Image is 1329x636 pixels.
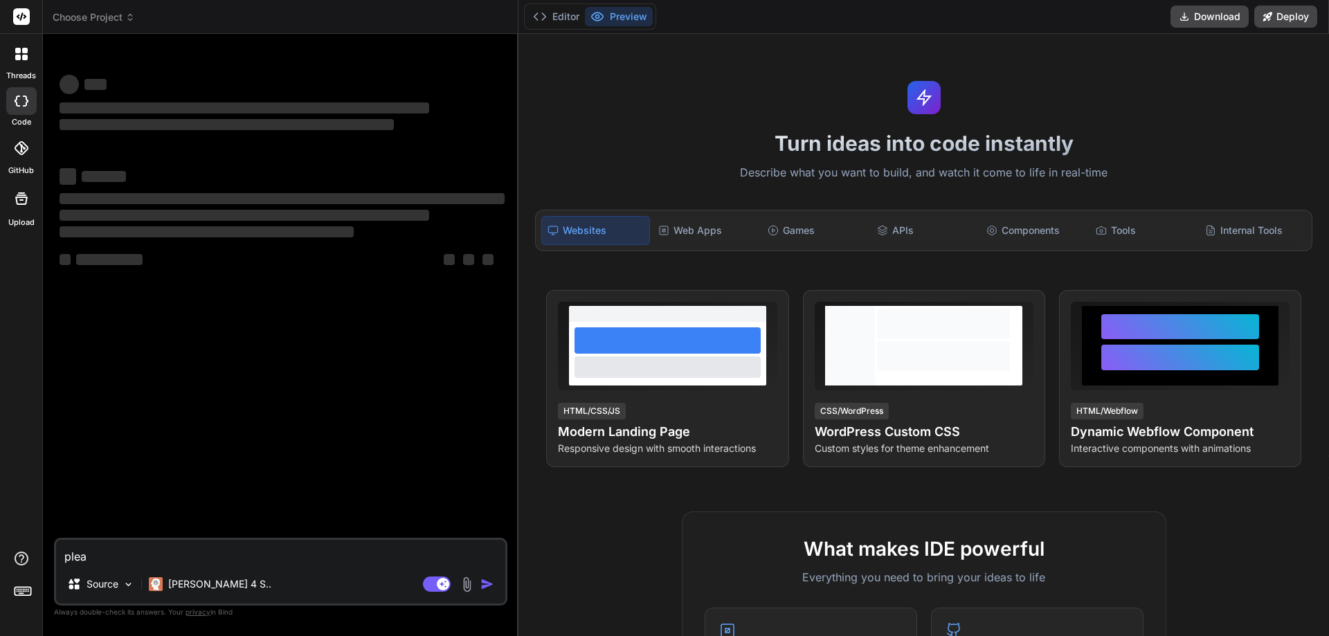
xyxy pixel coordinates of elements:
p: Describe what you want to build, and watch it come to life in real-time [527,164,1321,182]
button: Download [1170,6,1249,28]
label: code [12,116,31,128]
label: threads [6,70,36,82]
h4: WordPress Custom CSS [815,422,1033,442]
div: Web Apps [653,216,759,245]
h4: Modern Landing Page [558,422,777,442]
img: attachment [459,576,475,592]
span: ‌ [60,226,354,237]
span: privacy [186,608,210,616]
span: ‌ [482,254,494,265]
button: Editor [527,7,585,26]
div: Tools [1090,216,1197,245]
div: HTML/Webflow [1071,403,1143,419]
p: Custom styles for theme enhancement [815,442,1033,455]
div: CSS/WordPress [815,403,889,419]
button: Preview [585,7,653,26]
img: Pick Models [123,579,134,590]
img: icon [480,577,494,591]
div: HTML/CSS/JS [558,403,626,419]
span: ‌ [60,193,505,204]
h2: What makes IDE powerful [705,534,1143,563]
span: Choose Project [53,10,135,24]
p: Always double-check its answers. Your in Bind [54,606,507,619]
span: ‌ [444,254,455,265]
h1: Turn ideas into code instantly [527,131,1321,156]
span: ‌ [60,254,71,265]
label: GitHub [8,165,34,176]
span: ‌ [60,119,394,130]
span: ‌ [463,254,474,265]
span: ‌ [84,79,107,90]
textarea: plea [56,540,505,565]
span: ‌ [76,254,143,265]
button: Deploy [1254,6,1317,28]
span: ‌ [60,102,429,113]
p: Source [87,577,118,591]
p: Everything you need to bring your ideas to life [705,569,1143,585]
div: Websites [541,216,649,245]
div: Games [762,216,869,245]
span: ‌ [82,171,126,182]
p: Interactive components with animations [1071,442,1290,455]
p: Responsive design with smooth interactions [558,442,777,455]
h4: Dynamic Webflow Component [1071,422,1290,442]
label: Upload [8,217,35,228]
span: ‌ [60,210,429,221]
div: APIs [871,216,978,245]
div: Internal Tools [1200,216,1306,245]
span: ‌ [60,168,76,185]
img: Claude 4 Sonnet [149,577,163,591]
span: ‌ [60,75,79,94]
p: [PERSON_NAME] 4 S.. [168,577,271,591]
div: Components [981,216,1087,245]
